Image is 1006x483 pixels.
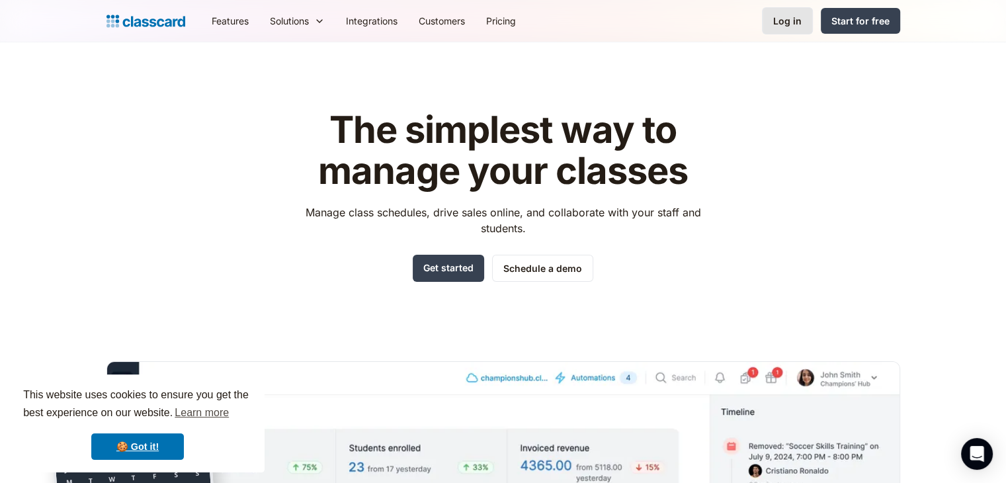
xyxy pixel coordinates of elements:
[492,255,593,282] a: Schedule a demo
[293,204,713,236] p: Manage class schedules, drive sales online, and collaborate with your staff and students.
[335,6,408,36] a: Integrations
[293,110,713,191] h1: The simplest way to manage your classes
[821,8,900,34] a: Start for free
[259,6,335,36] div: Solutions
[23,387,252,423] span: This website uses cookies to ensure you get the best experience on our website.
[11,374,265,472] div: cookieconsent
[106,12,185,30] a: home
[408,6,476,36] a: Customers
[201,6,259,36] a: Features
[831,14,890,28] div: Start for free
[773,14,802,28] div: Log in
[762,7,813,34] a: Log in
[476,6,526,36] a: Pricing
[173,403,231,423] a: learn more about cookies
[961,438,993,470] div: Open Intercom Messenger
[413,255,484,282] a: Get started
[270,14,309,28] div: Solutions
[91,433,184,460] a: dismiss cookie message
